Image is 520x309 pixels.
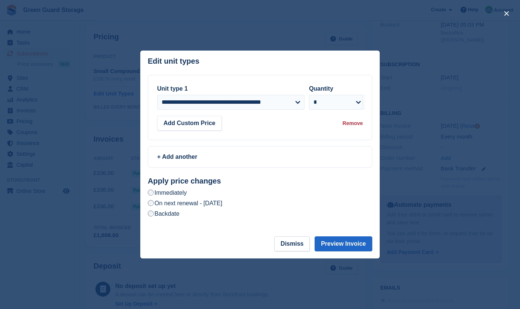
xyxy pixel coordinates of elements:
input: Immediately [148,190,154,196]
label: Backdate [148,210,180,218]
button: Add Custom Price [157,116,222,131]
input: On next renewal - [DATE] [148,200,154,206]
a: + Add another [148,146,372,168]
input: Backdate [148,210,154,216]
label: On next renewal - [DATE] [148,199,222,207]
div: + Add another [157,152,363,161]
button: Dismiss [274,236,310,251]
p: Edit unit types [148,57,199,66]
div: Remove [343,119,363,127]
strong: Apply price changes [148,177,221,185]
button: Preview Invoice [315,236,372,251]
label: Unit type 1 [157,85,188,92]
label: Immediately [148,189,187,197]
button: close [501,7,513,19]
label: Quantity [309,85,333,92]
